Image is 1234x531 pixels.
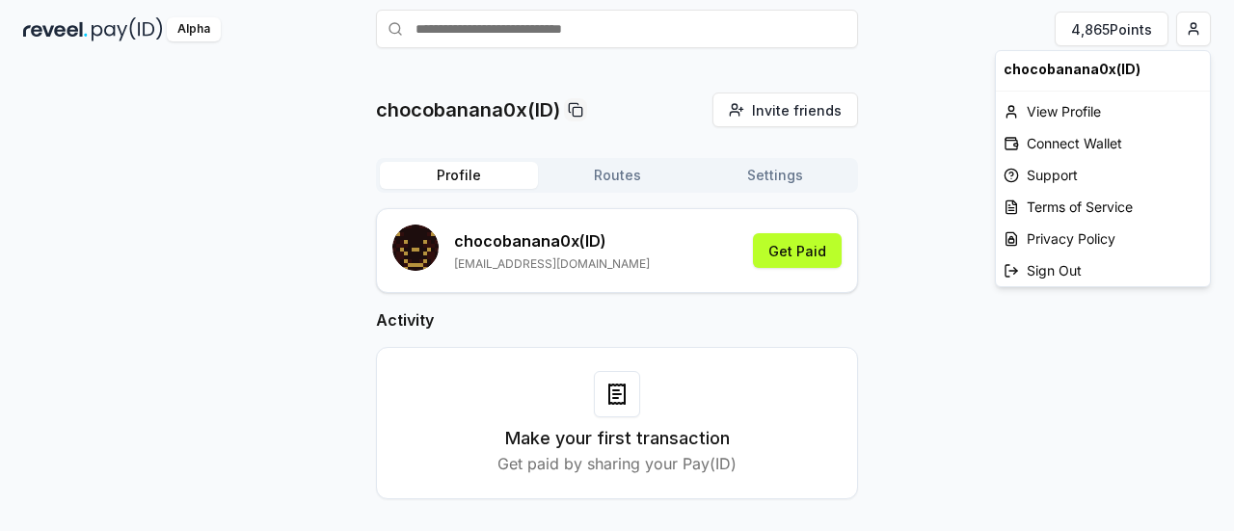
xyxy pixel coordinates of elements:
a: Support [996,159,1210,191]
div: chocobanana0x(ID) [996,51,1210,87]
a: Terms of Service [996,191,1210,223]
div: View Profile [996,95,1210,127]
a: Privacy Policy [996,223,1210,254]
div: Sign Out [996,254,1210,286]
div: Connect Wallet [996,127,1210,159]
